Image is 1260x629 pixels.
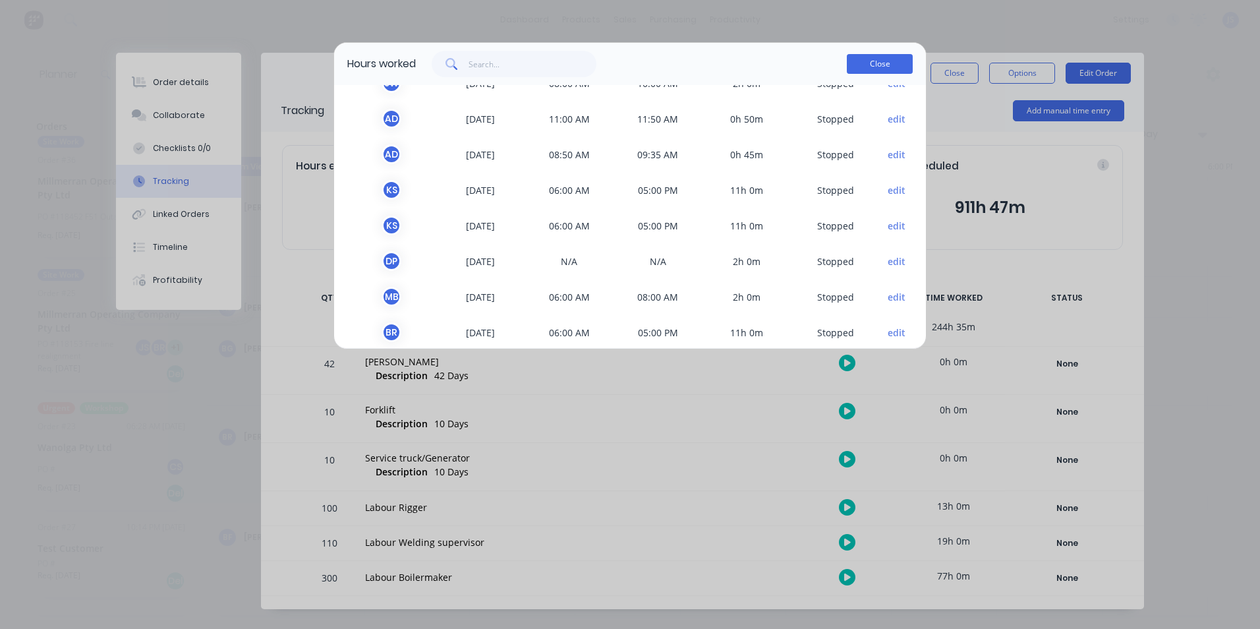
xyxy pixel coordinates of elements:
span: 11h 0m [702,216,791,235]
span: 11h 0m [702,180,791,200]
span: 09:35 AM [614,144,702,164]
button: edit [888,148,905,162]
span: S topped [791,144,880,164]
span: 11:00 AM [525,109,614,129]
span: 0h 45m [702,144,791,164]
span: [DATE] [436,144,525,164]
div: M B [382,287,401,307]
span: 11h 0m [702,322,791,342]
span: 05:00 PM [614,322,702,342]
span: [DATE] [436,180,525,200]
input: Search... [469,51,597,77]
span: 08:50 AM [525,144,614,164]
span: S topped [791,251,880,271]
span: 0h 50m [702,109,791,129]
span: S topped [791,216,880,235]
button: edit [888,183,905,197]
button: Close [847,54,913,74]
span: 06:00 AM [525,216,614,235]
div: k s [382,180,401,200]
span: 05:00 PM [614,216,702,235]
span: [DATE] [436,216,525,235]
span: S topped [791,287,880,307]
button: edit [888,219,905,233]
span: 06:00 AM [525,180,614,200]
span: N/A [614,251,702,271]
span: 11:50 AM [614,109,702,129]
span: [DATE] [436,109,525,129]
span: [DATE] [436,251,525,271]
span: [DATE] [436,322,525,342]
span: 08:00 AM [614,287,702,307]
span: 06:00 AM [525,287,614,307]
div: k s [382,216,401,235]
span: S topped [791,109,880,129]
span: N/A [525,251,614,271]
div: A D [382,109,401,129]
button: edit [888,326,905,340]
button: edit [888,112,905,126]
span: 2h 0m [702,287,791,307]
span: S topped [791,180,880,200]
button: edit [888,255,905,268]
span: 05:00 PM [614,180,702,200]
div: A D [382,144,401,164]
div: D P [382,251,401,271]
span: 06:00 AM [525,322,614,342]
button: edit [888,290,905,304]
span: S topped [791,322,880,342]
span: [DATE] [436,287,525,307]
div: Hours worked [347,56,416,72]
div: B R [382,322,401,342]
span: 2h 0m [702,251,791,271]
